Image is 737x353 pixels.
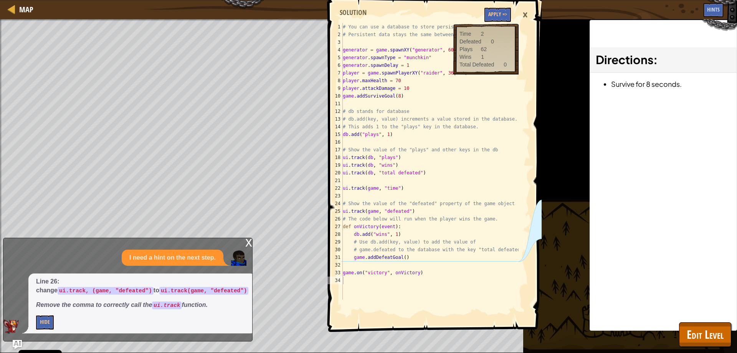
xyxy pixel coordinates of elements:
[481,53,484,61] div: 1
[327,277,343,284] div: 34
[327,23,343,31] div: 1
[327,254,343,261] div: 31
[327,115,343,123] div: 13
[327,77,343,85] div: 8
[327,200,343,207] div: 24
[15,4,33,15] a: Map
[327,69,343,77] div: 7
[327,192,343,200] div: 23
[327,177,343,184] div: 21
[679,322,731,347] button: Edit Level
[36,315,54,330] button: Hide
[459,30,471,38] div: Time
[336,8,370,18] div: Solution
[327,54,343,61] div: 5
[327,161,343,169] div: 19
[327,123,343,131] div: 14
[327,238,343,246] div: 29
[231,250,246,266] img: Player
[327,184,343,192] div: 22
[459,45,473,53] div: Plays
[707,6,720,13] span: Hints
[327,46,343,54] div: 4
[19,4,33,15] span: Map
[159,287,249,295] code: ui.track(game, "defeated")
[3,320,19,333] img: AI
[36,302,208,308] em: Remove the comma to correctly call the function.
[459,38,481,45] div: Defeated
[459,61,494,68] div: Total Defeated
[327,38,343,46] div: 3
[611,78,731,89] li: Survive for 8 seconds.
[687,326,724,342] span: Edit Level
[481,30,484,38] div: 2
[596,52,653,67] span: Directions
[327,230,343,238] div: 28
[327,108,343,115] div: 12
[129,254,216,262] p: I need a hint on the next step.
[491,38,494,45] div: 0
[504,61,507,68] div: 0
[327,223,343,230] div: 27
[327,138,343,146] div: 16
[481,45,487,53] div: 62
[327,215,343,223] div: 26
[327,154,343,161] div: 18
[459,53,471,61] div: Wins
[327,31,343,38] div: 2
[327,246,343,254] div: 30
[152,302,182,309] code: ui.track
[58,287,154,295] code: ui.track, (game, "defeated")
[327,169,343,177] div: 20
[327,85,343,92] div: 9
[327,261,343,269] div: 32
[13,340,22,349] button: Ask AI
[327,100,343,108] div: 11
[327,61,343,69] div: 6
[327,269,343,277] div: 33
[327,207,343,215] div: 25
[327,92,343,100] div: 10
[36,277,248,295] p: Line 26: change to
[327,131,343,138] div: 15
[484,8,511,22] button: Apply =>
[596,51,731,68] h3: :
[245,238,252,246] div: x
[519,6,532,24] div: ×
[327,146,343,154] div: 17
